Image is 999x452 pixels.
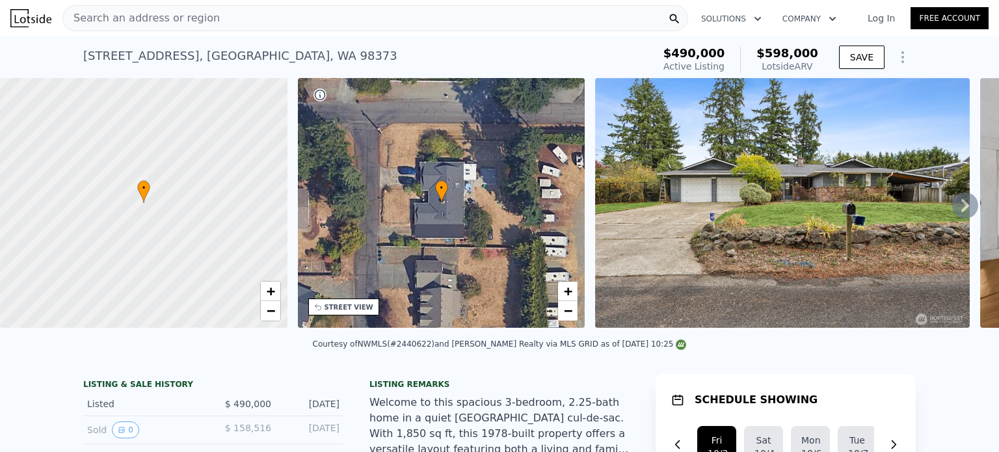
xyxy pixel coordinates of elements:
[63,10,220,26] span: Search an address or region
[282,421,340,438] div: [DATE]
[137,182,150,194] span: •
[756,46,818,60] span: $598,000
[137,180,150,203] div: •
[676,339,686,350] img: NWMLS Logo
[83,47,397,65] div: [STREET_ADDRESS] , [GEOGRAPHIC_DATA] , WA 98373
[564,283,572,299] span: +
[852,12,911,25] a: Log In
[225,423,271,433] span: $ 158,516
[754,434,773,447] div: Sat
[558,301,578,321] a: Zoom out
[564,302,572,319] span: −
[266,283,274,299] span: +
[772,7,847,31] button: Company
[369,379,630,390] div: Listing remarks
[911,7,989,29] a: Free Account
[848,434,866,447] div: Tue
[663,46,725,60] span: $490,000
[10,9,51,27] img: Lotside
[313,339,687,349] div: Courtesy of NWMLS (#2440622) and [PERSON_NAME] Realty via MLS GRID as of [DATE] 10:25
[87,421,203,438] div: Sold
[282,397,340,410] div: [DATE]
[801,434,819,447] div: Mon
[890,44,916,70] button: Show Options
[756,60,818,73] div: Lotside ARV
[112,421,139,438] button: View historical data
[435,182,448,194] span: •
[266,302,274,319] span: −
[558,282,578,301] a: Zoom in
[595,78,970,328] img: Sale: 169850035 Parcel: 100629318
[663,61,725,72] span: Active Listing
[695,392,818,408] h1: SCHEDULE SHOWING
[87,397,203,410] div: Listed
[691,7,772,31] button: Solutions
[261,301,280,321] a: Zoom out
[435,180,448,203] div: •
[839,46,885,69] button: SAVE
[83,379,343,392] div: LISTING & SALE HISTORY
[325,302,373,312] div: STREET VIEW
[225,399,271,409] span: $ 490,000
[708,434,726,447] div: Fri
[261,282,280,301] a: Zoom in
